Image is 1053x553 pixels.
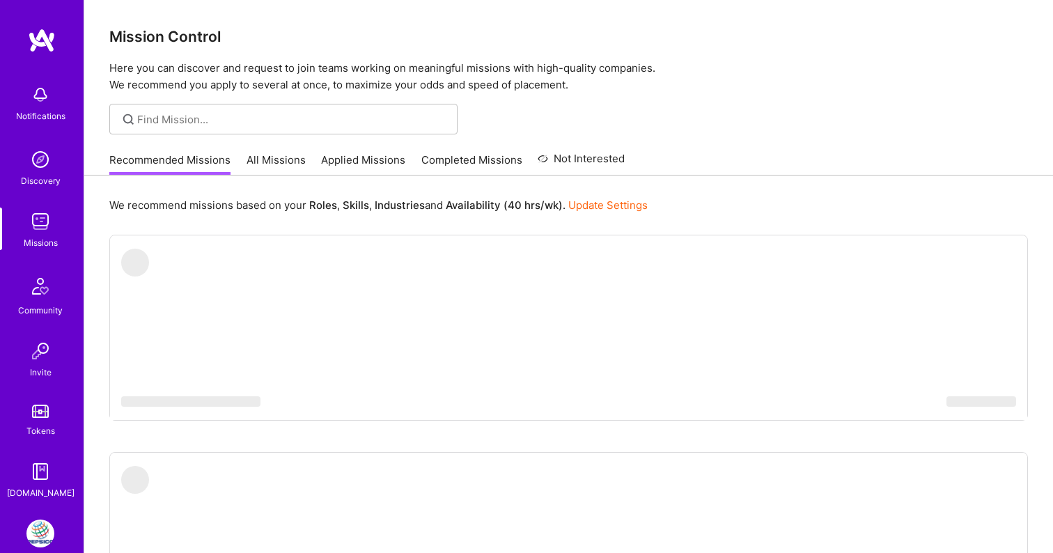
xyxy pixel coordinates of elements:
[26,458,54,485] img: guide book
[7,485,75,500] div: [DOMAIN_NAME]
[109,198,648,212] p: We recommend missions based on your , , and .
[23,520,58,547] a: PepsiCo: SodaStream Intl. 2024 AOP
[109,153,231,176] a: Recommended Missions
[32,405,49,418] img: tokens
[375,198,425,212] b: Industries
[109,60,1028,93] p: Here you can discover and request to join teams working on meaningful missions with high-quality ...
[568,198,648,212] a: Update Settings
[26,337,54,365] img: Invite
[538,150,625,176] a: Not Interested
[247,153,306,176] a: All Missions
[26,423,55,438] div: Tokens
[24,235,58,250] div: Missions
[321,153,405,176] a: Applied Missions
[26,520,54,547] img: PepsiCo: SodaStream Intl. 2024 AOP
[446,198,563,212] b: Availability (40 hrs/wk)
[21,173,61,188] div: Discovery
[120,111,136,127] i: icon SearchGrey
[30,365,52,380] div: Invite
[109,28,1028,45] h3: Mission Control
[137,112,447,127] input: Find Mission...
[421,153,522,176] a: Completed Missions
[343,198,369,212] b: Skills
[24,270,57,303] img: Community
[26,146,54,173] img: discovery
[26,208,54,235] img: teamwork
[28,28,56,53] img: logo
[309,198,337,212] b: Roles
[16,109,65,123] div: Notifications
[18,303,63,318] div: Community
[26,81,54,109] img: bell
